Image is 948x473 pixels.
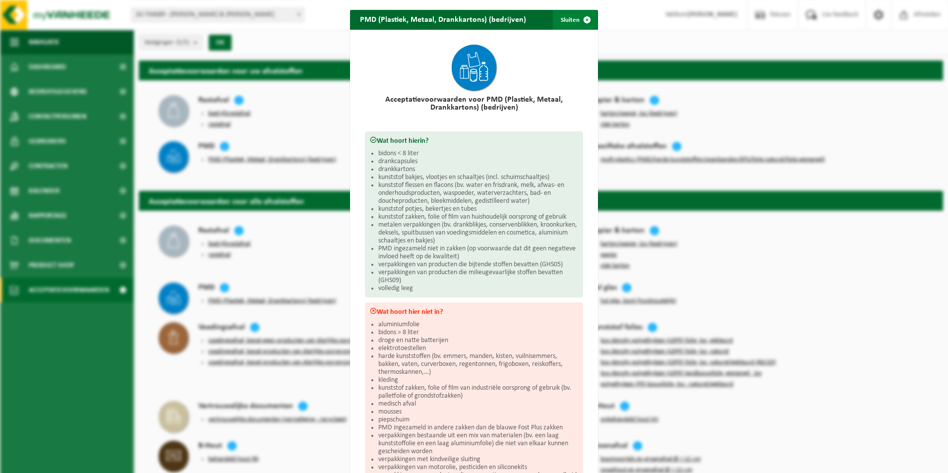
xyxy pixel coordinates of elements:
[378,174,578,181] li: kunststof bakjes, vlootjes en schaaltjes (incl. schuimschaaltjes)
[378,158,578,166] li: drankcapsules
[378,416,578,424] li: piepschuim
[378,285,578,293] li: volledig leeg
[378,329,578,337] li: bidons > 8 liter
[378,269,578,285] li: verpakkingen van producten die milieugevaarlijke stoffen bevatten (GHS09)
[370,307,578,316] h3: Wat hoort hier niet in?
[378,353,578,376] li: harde kunststoffen (bv. emmers, manden, kisten, vuilnisemmers, bakken, vaten, curverboxen, regent...
[350,10,536,29] h2: PMD (Plastiek, Metaal, Drankkartons) (bedrijven)
[370,136,578,145] h3: Wat hoort hierin?
[378,456,578,464] li: verpakkingen met kindveilige sluiting
[378,261,578,269] li: verpakkingen van producten die bijtende stoffen bevatten (GHS05)
[378,376,578,384] li: kleding
[378,150,578,158] li: bidons < 8 liter
[378,321,578,329] li: aluminiumfolie
[378,181,578,205] li: kunststof flessen en flacons (bv. water en frisdrank, melk, afwas- en onderhoudsproducten, waspoe...
[378,221,578,245] li: metalen verpakkingen (bv. drankblikjes, conservenblikken, kroonkurken, deksels, spuitbussen van v...
[365,96,583,112] h2: Acceptatievoorwaarden voor PMD (Plastiek, Metaal, Drankkartons) (bedrijven)
[378,213,578,221] li: kunststof zakken, folie of film van huishoudelijk oorsprong of gebruik
[378,400,578,408] li: medisch afval
[378,245,578,261] li: PMD ingezameld niet in zakken (op voorwaarde dat dit geen negatieve invloed heeft op de kwaliteit)
[378,408,578,416] li: mousses
[553,10,597,30] button: Sluiten
[378,432,578,456] li: verpakkingen bestaande uit een mix van materialen (bv. een laag kunststoffolie en een laag alumin...
[378,166,578,174] li: drankkartons
[378,424,578,432] li: PMD ingezameld in andere zakken dan de blauwe Fost Plus zakken
[378,384,578,400] li: kunststof zakken, folie of film van industriële oorsprong of gebruik (bv. palletfolie of grondsto...
[378,337,578,345] li: droge en natte batterijen
[378,464,578,472] li: verpakkingen van motorolie, pesticiden en siliconekits
[378,205,578,213] li: kunststof potjes, bekertjes en tubes
[378,345,578,353] li: elektrotoestellen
